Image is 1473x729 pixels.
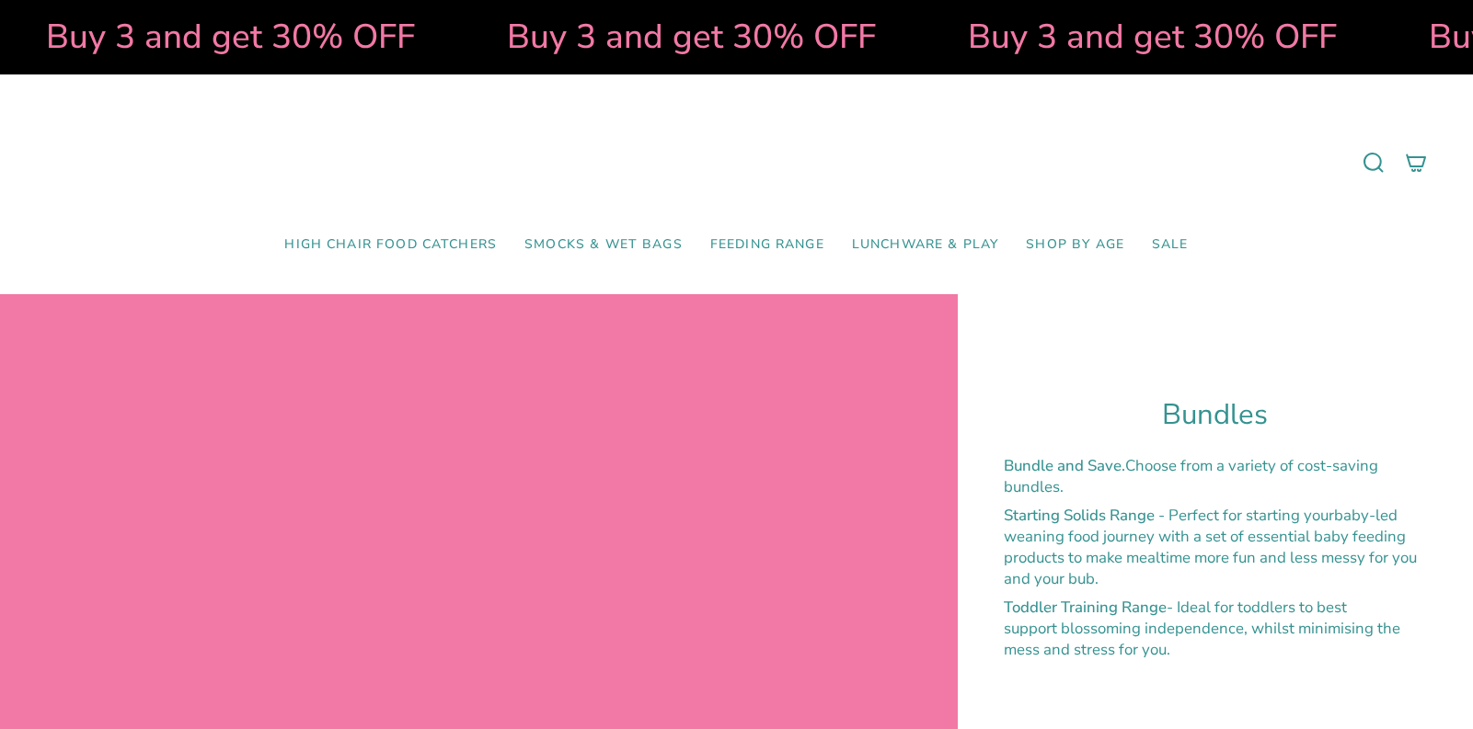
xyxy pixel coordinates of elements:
strong: Buy 3 and get 30% OFF [962,14,1331,60]
span: Lunchware & Play [852,237,998,253]
p: Choose from a variety of cost-saving bundles. [1004,455,1427,497]
p: - Perfect for starting your [1004,505,1427,589]
span: High Chair Food Catchers [284,237,497,253]
a: High Chair Food Catchers [270,223,511,267]
strong: Buy 3 and get 30% OFF [40,14,409,60]
p: - Ideal for toddlers to best support blossoming independence, whilst minimising the mess and stre... [1004,597,1427,660]
strong: Buy 3 and get 30% OFF [501,14,870,60]
strong: Starting Solids Range [1004,505,1155,526]
span: baby-led weaning food journey with a set of essential baby feeding products to make mealtime more... [1004,505,1417,589]
h1: Bundles [1004,398,1427,432]
a: Lunchware & Play [838,223,1012,267]
strong: Bundle and Save. [1004,455,1125,476]
a: SALE [1138,223,1203,267]
a: Smocks & Wet Bags [511,223,696,267]
span: SALE [1152,237,1189,253]
strong: Toddler Training Range [1004,597,1167,618]
a: Mumma’s Little Helpers [578,102,895,223]
a: Feeding Range [696,223,838,267]
a: Shop by Age [1012,223,1138,267]
span: Feeding Range [710,237,824,253]
span: Shop by Age [1026,237,1124,253]
span: Smocks & Wet Bags [524,237,683,253]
